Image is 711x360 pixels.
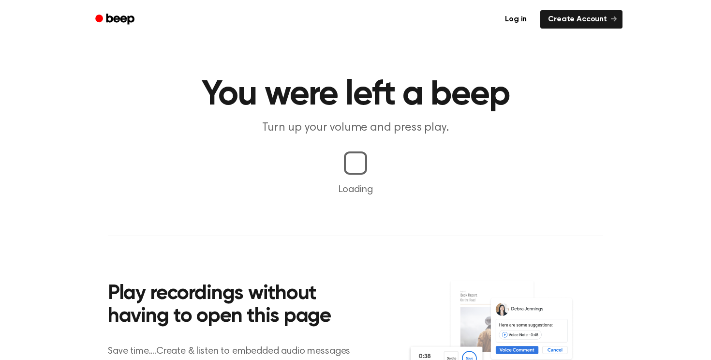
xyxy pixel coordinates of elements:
h2: Play recordings without having to open this page [108,283,369,329]
a: Log in [497,10,534,29]
a: Create Account [540,10,622,29]
p: Loading [12,182,699,197]
a: Beep [89,10,143,29]
p: Turn up your volume and press play. [170,120,541,136]
h1: You were left a beep [108,77,603,112]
